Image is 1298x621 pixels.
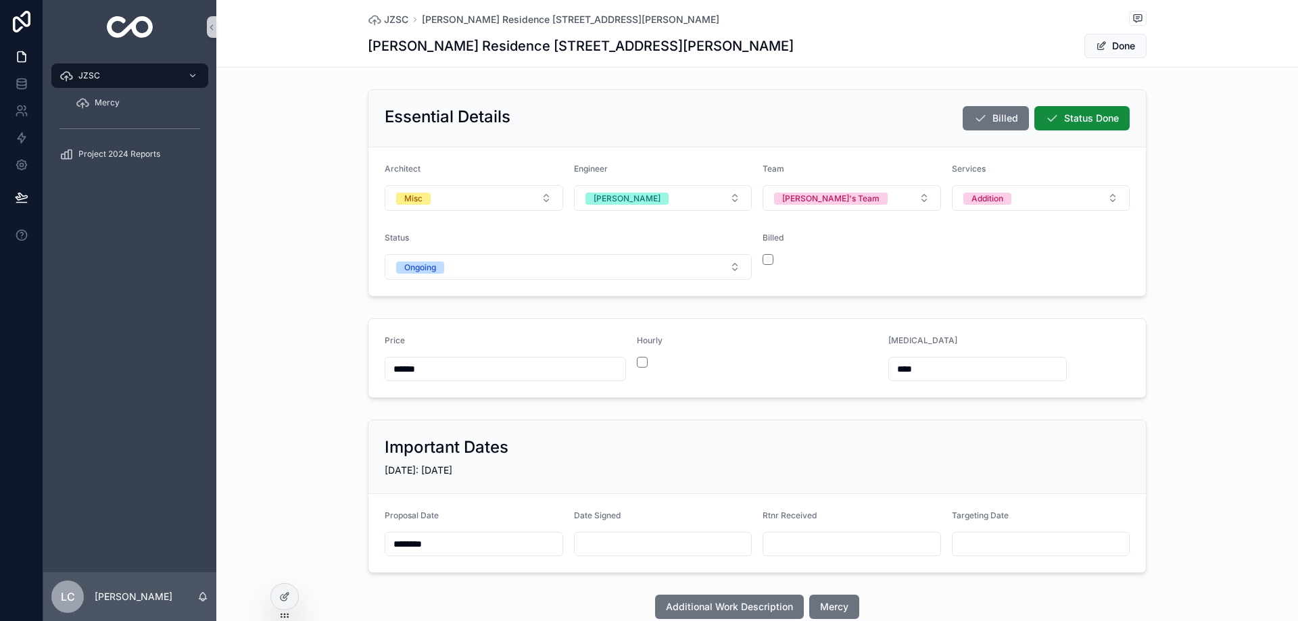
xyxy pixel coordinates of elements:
button: Select Button [952,185,1130,211]
h1: [PERSON_NAME] Residence [STREET_ADDRESS][PERSON_NAME] [368,36,794,55]
div: [PERSON_NAME]'s Team [782,193,880,205]
div: Misc [404,193,423,205]
span: Targeting Date [952,510,1009,520]
span: Rtnr Received [763,510,817,520]
a: Project 2024 Reports [51,142,208,166]
span: Hourly [637,335,663,345]
span: LC [61,589,75,605]
button: Billed [963,106,1029,130]
span: Date Signed [574,510,621,520]
span: Proposal Date [385,510,439,520]
h2: Essential Details [385,106,510,128]
a: JZSC [368,13,408,26]
span: Architect [385,164,420,174]
a: [PERSON_NAME] Residence [STREET_ADDRESS][PERSON_NAME] [422,13,719,26]
a: Mercy [68,91,208,115]
p: [PERSON_NAME] [95,590,172,603]
span: Team [763,164,784,174]
button: Mercy [809,595,859,619]
img: App logo [107,16,153,38]
span: Engineer [574,164,608,174]
span: Services [952,164,986,174]
button: Select Button [385,254,752,280]
span: Price [385,335,405,345]
div: [PERSON_NAME] [594,193,660,205]
span: Mercy [820,600,848,614]
button: Select Button [385,185,563,211]
span: Status Done [1064,111,1119,125]
span: [DATE]: [DATE] [385,464,452,476]
span: JZSC [78,70,100,81]
button: Additional Work Description [655,595,804,619]
div: scrollable content [43,54,216,184]
span: Project 2024 Reports [78,149,160,159]
span: JZSC [384,13,408,26]
div: Ongoing [404,262,436,274]
h2: Important Dates [385,437,508,458]
span: Additional Work Description [666,600,793,614]
button: Select Button [763,185,941,211]
span: Billed [992,111,1018,125]
button: Status Done [1034,106,1130,130]
span: [MEDICAL_DATA] [888,335,957,345]
div: Addition [971,193,1003,205]
span: Mercy [95,97,120,108]
span: Status [385,232,409,243]
button: Select Button [574,185,752,211]
span: Billed [763,232,784,243]
button: Done [1084,34,1147,58]
a: JZSC [51,64,208,88]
